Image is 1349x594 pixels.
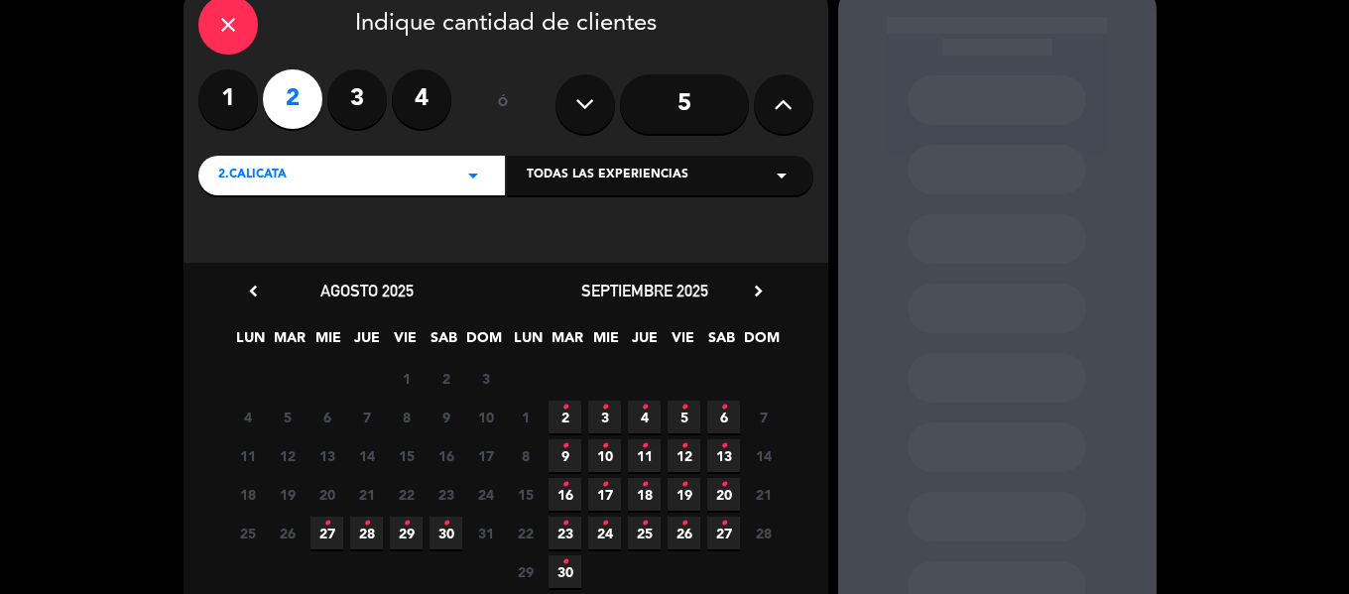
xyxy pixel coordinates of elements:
[668,401,700,433] span: 5
[350,439,383,472] span: 14
[601,469,608,501] i: •
[601,430,608,462] i: •
[747,401,780,433] span: 7
[271,439,304,472] span: 12
[707,517,740,549] span: 27
[320,281,414,300] span: agosto 2025
[561,546,568,578] i: •
[311,326,344,359] span: MIE
[549,555,581,588] span: 30
[231,478,264,511] span: 18
[527,166,688,185] span: Todas las experiencias
[231,439,264,472] span: 11
[216,13,240,37] i: close
[234,326,267,359] span: LUN
[271,517,304,549] span: 26
[680,430,687,462] i: •
[549,517,581,549] span: 23
[466,326,499,359] span: DOM
[770,164,794,187] i: arrow_drop_down
[628,326,661,359] span: JUE
[263,69,322,129] label: 2
[469,439,502,472] span: 17
[628,401,661,433] span: 4
[628,478,661,511] span: 18
[363,508,370,539] i: •
[390,362,423,395] span: 1
[389,326,422,359] span: VIE
[707,439,740,472] span: 13
[390,478,423,511] span: 22
[323,508,330,539] i: •
[273,326,306,359] span: MAR
[747,517,780,549] span: 28
[628,439,661,472] span: 11
[218,166,287,185] span: 2.Calicata
[680,392,687,423] i: •
[271,401,304,433] span: 5
[720,392,727,423] i: •
[641,469,648,501] i: •
[551,326,583,359] span: MAR
[390,401,423,433] span: 8
[588,401,621,433] span: 3
[748,281,769,301] i: chevron_right
[549,401,581,433] span: 2
[561,430,568,462] i: •
[705,326,738,359] span: SAB
[581,281,708,300] span: septiembre 2025
[390,439,423,472] span: 15
[509,555,542,588] span: 29
[588,517,621,549] span: 24
[641,392,648,423] i: •
[509,517,542,549] span: 22
[747,439,780,472] span: 14
[561,469,568,501] i: •
[392,69,451,129] label: 4
[747,478,780,511] span: 21
[231,517,264,549] span: 25
[668,439,700,472] span: 12
[668,517,700,549] span: 26
[390,517,423,549] span: 29
[310,439,343,472] span: 13
[641,508,648,539] i: •
[471,69,536,139] div: ó
[588,478,621,511] span: 17
[429,439,462,472] span: 16
[310,478,343,511] span: 20
[429,401,462,433] span: 9
[589,326,622,359] span: MIE
[469,362,502,395] span: 3
[469,401,502,433] span: 10
[601,508,608,539] i: •
[549,478,581,511] span: 16
[628,517,661,549] span: 25
[707,401,740,433] span: 6
[668,478,700,511] span: 19
[680,469,687,501] i: •
[588,439,621,472] span: 10
[428,326,460,359] span: SAB
[350,326,383,359] span: JUE
[549,439,581,472] span: 9
[707,478,740,511] span: 20
[641,430,648,462] i: •
[271,478,304,511] span: 19
[509,401,542,433] span: 1
[469,517,502,549] span: 31
[561,392,568,423] i: •
[720,469,727,501] i: •
[469,478,502,511] span: 24
[310,517,343,549] span: 27
[512,326,545,359] span: LUN
[350,401,383,433] span: 7
[403,508,410,539] i: •
[429,362,462,395] span: 2
[442,508,449,539] i: •
[429,517,462,549] span: 30
[429,478,462,511] span: 23
[231,401,264,433] span: 4
[601,392,608,423] i: •
[720,508,727,539] i: •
